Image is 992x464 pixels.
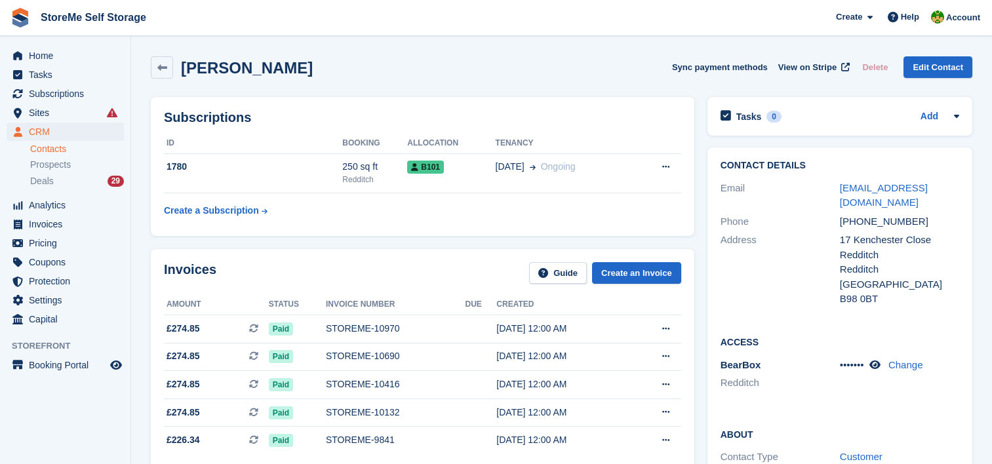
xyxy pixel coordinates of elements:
[496,406,629,419] div: [DATE] 12:00 AM
[269,294,326,315] th: Status
[721,335,959,348] h2: Access
[167,433,200,447] span: £226.34
[164,160,342,174] div: 1780
[30,143,124,155] a: Contacts
[496,377,629,391] div: [DATE] 12:00 AM
[407,133,495,154] th: Allocation
[541,161,576,172] span: Ongoing
[107,107,117,118] i: Smart entry sync failures have occurred
[496,160,525,174] span: [DATE]
[326,377,466,391] div: STOREME-10416
[721,233,840,307] div: Address
[496,133,634,154] th: Tenancy
[672,56,768,78] button: Sync payment methods
[30,175,54,187] span: Deals
[7,47,124,65] a: menu
[269,322,293,336] span: Paid
[12,339,130,353] span: Storefront
[840,262,959,277] div: Redditch
[592,262,681,284] a: Create an Invoice
[29,215,108,233] span: Invoices
[840,292,959,307] div: B98 0BT
[342,160,407,174] div: 250 sq ft
[721,359,761,370] span: BearBox
[167,406,200,419] span: £274.85
[7,291,124,309] a: menu
[7,272,124,290] a: menu
[465,294,496,315] th: Due
[35,7,151,28] a: StoreMe Self Storage
[29,123,108,141] span: CRM
[766,111,782,123] div: 0
[721,181,840,210] div: Email
[496,433,629,447] div: [DATE] 12:00 AM
[30,159,71,171] span: Prospects
[840,214,959,229] div: [PHONE_NUMBER]
[840,182,928,208] a: [EMAIL_ADDRESS][DOMAIN_NAME]
[164,204,259,218] div: Create a Subscription
[30,158,124,172] a: Prospects
[931,10,944,24] img: StorMe
[10,8,30,28] img: stora-icon-8386f47178a22dfd0bd8f6a31ec36ba5ce8667c1dd55bd0f319d3a0aa187defe.svg
[29,291,108,309] span: Settings
[888,359,923,370] a: Change
[903,56,972,78] a: Edit Contact
[721,376,840,391] li: Redditch
[7,85,124,103] a: menu
[326,433,466,447] div: STOREME-9841
[901,10,919,24] span: Help
[326,322,466,336] div: STOREME-10970
[269,406,293,419] span: Paid
[496,322,629,336] div: [DATE] 12:00 AM
[857,56,893,78] button: Delete
[721,161,959,171] h2: Contact Details
[721,427,959,440] h2: About
[29,66,108,84] span: Tasks
[921,109,938,125] a: Add
[29,104,108,122] span: Sites
[7,234,124,252] a: menu
[30,174,124,188] a: Deals 29
[29,356,108,374] span: Booking Portal
[773,56,852,78] a: View on Stripe
[29,310,108,328] span: Capital
[7,104,124,122] a: menu
[29,253,108,271] span: Coupons
[164,262,216,284] h2: Invoices
[108,176,124,187] div: 29
[840,277,959,292] div: [GEOGRAPHIC_DATA]
[167,377,200,391] span: £274.85
[496,349,629,363] div: [DATE] 12:00 AM
[7,215,124,233] a: menu
[164,199,268,223] a: Create a Subscription
[164,133,342,154] th: ID
[326,349,466,363] div: STOREME-10690
[29,196,108,214] span: Analytics
[721,214,840,229] div: Phone
[29,47,108,65] span: Home
[840,359,864,370] span: •••••••
[164,110,681,125] h2: Subscriptions
[269,350,293,363] span: Paid
[326,406,466,419] div: STOREME-10132
[840,233,959,262] div: 17 Kenchester Close Redditch
[269,434,293,447] span: Paid
[946,11,980,24] span: Account
[736,111,762,123] h2: Tasks
[108,357,124,373] a: Preview store
[496,294,629,315] th: Created
[29,272,108,290] span: Protection
[7,196,124,214] a: menu
[407,161,444,174] span: B101
[7,123,124,141] a: menu
[29,234,108,252] span: Pricing
[29,85,108,103] span: Subscriptions
[269,378,293,391] span: Paid
[181,59,313,77] h2: [PERSON_NAME]
[7,310,124,328] a: menu
[778,61,837,74] span: View on Stripe
[167,322,200,336] span: £274.85
[836,10,862,24] span: Create
[167,349,200,363] span: £274.85
[840,451,883,462] a: Customer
